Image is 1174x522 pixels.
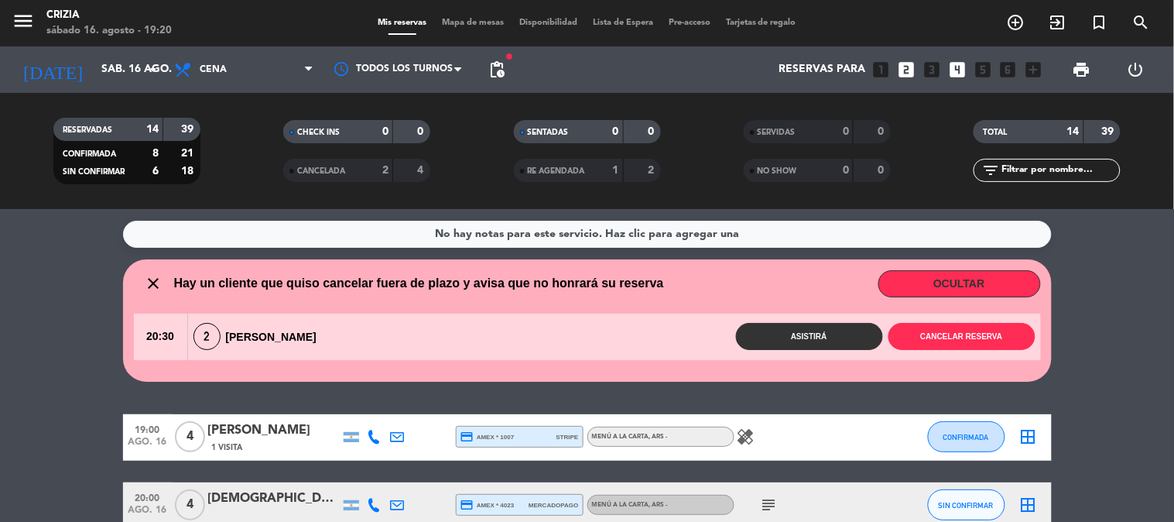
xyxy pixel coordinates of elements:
[134,314,187,360] span: 20:30
[152,148,159,159] strong: 8
[843,126,849,137] strong: 0
[382,165,388,176] strong: 2
[1019,428,1038,446] i: border_all
[1073,60,1091,79] span: print
[896,60,916,80] i: looks_two
[1090,13,1109,32] i: turned_in_not
[12,53,94,87] i: [DATE]
[779,64,865,76] span: Reservas para
[488,60,506,79] span: pending_actions
[12,9,35,33] i: menu
[212,441,243,454] span: 1 Visita
[505,52,514,61] span: fiber_manual_record
[1000,162,1120,179] input: Filtrar por nombre...
[649,502,668,508] span: , ARS -
[981,161,1000,180] i: filter_list
[460,498,474,512] i: credit_card
[943,433,989,441] span: CONFIRMADA
[175,421,205,452] span: 4
[998,60,1018,80] i: looks_6
[878,270,1041,297] button: OCULTAR
[1067,126,1080,137] strong: 14
[46,8,172,23] div: Crizia
[592,502,668,508] span: MENÚ A LA CARTA
[63,168,125,176] span: SIN CONFIRMAR
[145,274,163,293] i: close
[512,19,585,27] span: Disponibilidad
[418,126,427,137] strong: 0
[947,60,967,80] i: looks_4
[878,165,887,176] strong: 0
[648,126,657,137] strong: 0
[382,126,388,137] strong: 0
[556,432,579,442] span: stripe
[63,126,112,134] span: RESERVADAS
[370,19,434,27] span: Mis reservas
[1132,13,1151,32] i: search
[188,323,330,350] div: [PERSON_NAME]
[297,167,345,175] span: CANCELADA
[434,19,512,27] span: Mapa de mesas
[174,273,664,294] span: Hay un cliente que quiso cancelar fuera de plazo y avisa que no honrará su reserva
[529,500,578,510] span: mercadopago
[613,165,619,176] strong: 1
[758,167,797,175] span: NO SHOW
[736,323,883,350] button: Asistirá
[878,126,887,137] strong: 0
[1049,13,1067,32] i: exit_to_app
[760,496,779,514] i: subject
[181,166,197,177] strong: 18
[871,60,891,80] i: looks_one
[175,489,205,520] span: 4
[939,501,994,510] span: SIN CONFIRMAR
[128,420,167,438] span: 19:00
[648,165,657,176] strong: 2
[922,60,942,80] i: looks_3
[181,124,197,135] strong: 39
[585,19,661,27] span: Lista de Espera
[661,19,718,27] span: Pre-acceso
[1019,496,1038,514] i: border_all
[146,124,159,135] strong: 14
[208,489,340,509] div: [DEMOGRAPHIC_DATA]bakir
[418,165,427,176] strong: 4
[1007,13,1025,32] i: add_circle_outline
[460,430,515,444] span: amex * 1007
[435,225,739,243] div: No hay notas para este servicio. Haz clic para agregar una
[181,148,197,159] strong: 21
[888,323,1035,350] button: Cancelar reserva
[528,167,585,175] span: RE AGENDADA
[128,488,167,506] span: 20:00
[613,126,619,137] strong: 0
[152,166,159,177] strong: 6
[1024,60,1044,80] i: add_box
[843,165,849,176] strong: 0
[297,129,340,136] span: CHECK INS
[193,323,221,350] span: 2
[46,23,172,39] div: sábado 16. agosto - 19:20
[460,498,515,512] span: amex * 4023
[973,60,993,80] i: looks_5
[528,129,569,136] span: SENTADAS
[128,437,167,455] span: ago. 16
[718,19,804,27] span: Tarjetas de regalo
[649,434,668,440] span: , ARS -
[758,129,796,136] span: SERVIDAS
[983,129,1007,136] span: TOTAL
[144,60,163,79] i: arrow_drop_down
[63,150,116,158] span: CONFIRMADA
[1126,60,1145,79] i: power_settings_new
[460,430,474,444] i: credit_card
[1109,46,1162,93] div: LOG OUT
[737,428,755,446] i: healing
[592,434,668,440] span: MENÚ A LA CARTA
[208,421,340,441] div: [PERSON_NAME]
[1102,126,1118,137] strong: 39
[200,64,227,75] span: Cena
